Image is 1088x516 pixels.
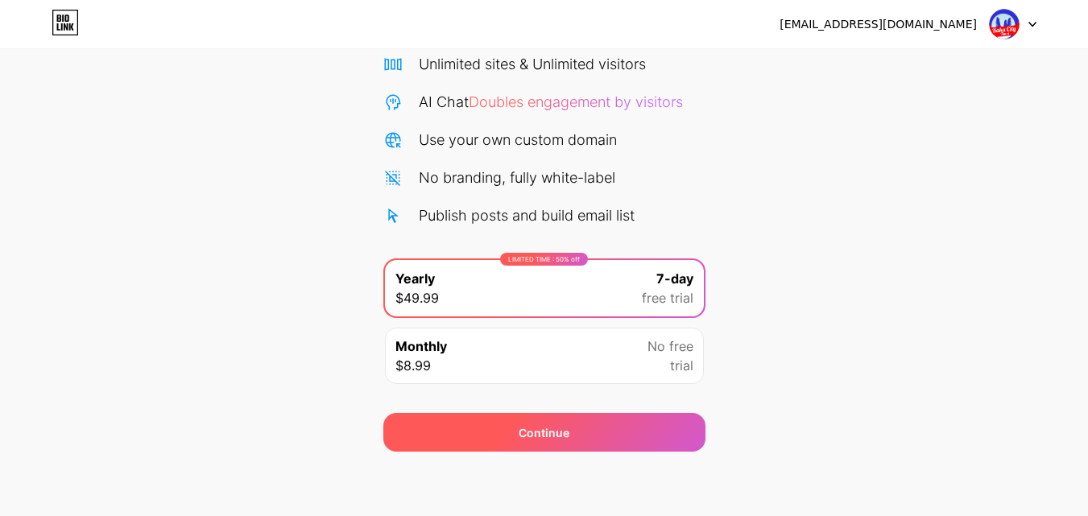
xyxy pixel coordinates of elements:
div: Publish posts and build email list [419,204,635,226]
div: AI Chat [419,91,683,113]
span: Yearly [395,269,435,288]
div: [EMAIL_ADDRESS][DOMAIN_NAME] [780,16,977,33]
span: trial [670,356,693,375]
span: 7-day [656,269,693,288]
div: Use your own custom domain [419,129,617,151]
div: No branding, fully white-label [419,167,615,188]
div: Continue [519,424,569,441]
span: $49.99 [395,288,439,308]
span: $8.99 [395,356,431,375]
div: LIMITED TIME : 50% off [500,253,588,266]
span: No free [647,336,693,356]
span: Monthly [395,336,447,356]
div: Unlimited sites & Unlimited visitors [419,53,646,75]
span: free trial [642,288,693,308]
span: Doubles engagement by visitors [469,93,683,110]
img: Baku City Tours [989,9,1020,39]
